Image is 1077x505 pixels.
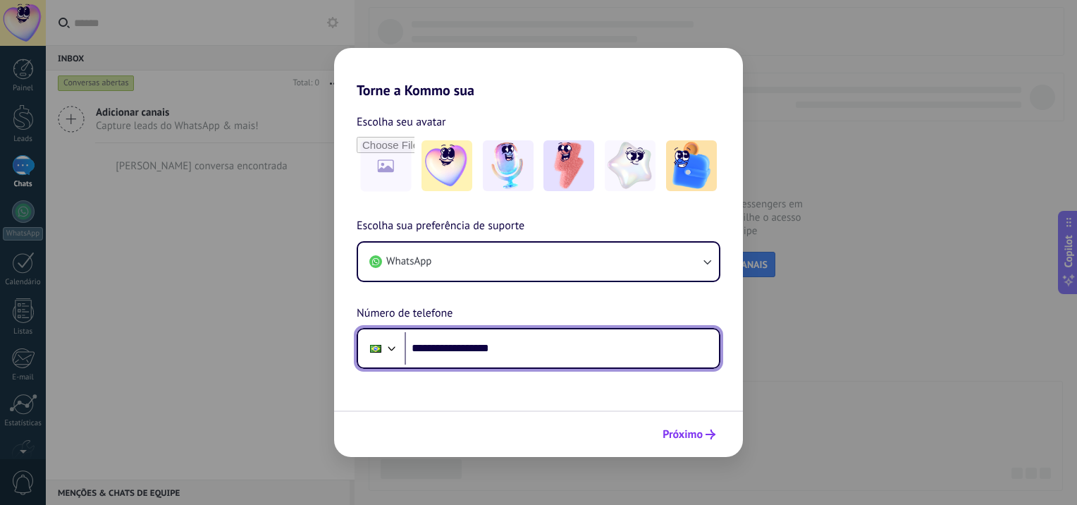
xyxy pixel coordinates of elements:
img: -3.jpeg [543,140,594,191]
h2: Torne a Kommo sua [334,48,743,99]
span: Escolha seu avatar [357,113,446,131]
span: Número de telefone [357,305,453,323]
span: Próximo [663,430,703,439]
span: WhatsApp [386,255,431,269]
button: WhatsApp [358,243,719,281]
span: Escolha sua preferência de suporte [357,217,524,236]
img: -5.jpeg [666,140,717,191]
img: -1.jpeg [421,140,472,191]
img: -4.jpeg [605,140,656,191]
button: Próximo [656,422,722,446]
img: -2.jpeg [483,140,534,191]
div: Brazil: + 55 [362,334,389,363]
